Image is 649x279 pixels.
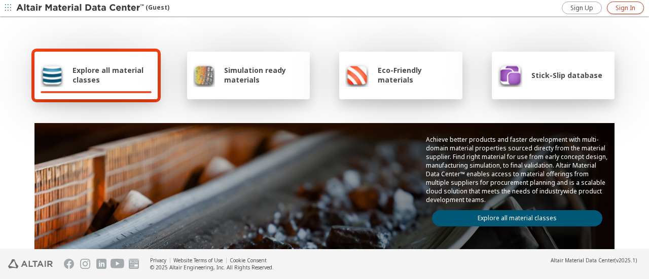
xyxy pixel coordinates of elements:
[224,65,304,85] span: Simulation ready materials
[193,63,215,87] img: Simulation ready materials
[551,257,637,264] div: (v2025.1)
[16,3,146,13] img: Altair Material Data Center
[607,2,644,14] a: Sign In
[345,63,369,87] img: Eco-Friendly materials
[531,70,602,80] span: Stick-Slip database
[616,4,635,12] span: Sign In
[230,257,267,264] a: Cookie Consent
[432,210,602,226] a: Explore all material classes
[16,3,169,13] div: (Guest)
[150,257,166,264] a: Privacy
[562,2,602,14] a: Sign Up
[41,63,63,87] img: Explore all material classes
[378,65,456,85] span: Eco-Friendly materials
[426,135,608,204] p: Achieve better products and faster development with multi-domain material properties sourced dire...
[150,264,274,271] div: © 2025 Altair Engineering, Inc. All Rights Reserved.
[570,4,593,12] span: Sign Up
[73,65,152,85] span: Explore all material classes
[498,63,522,87] img: Stick-Slip database
[8,259,53,268] img: Altair Engineering
[173,257,223,264] a: Website Terms of Use
[551,257,615,264] span: Altair Material Data Center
